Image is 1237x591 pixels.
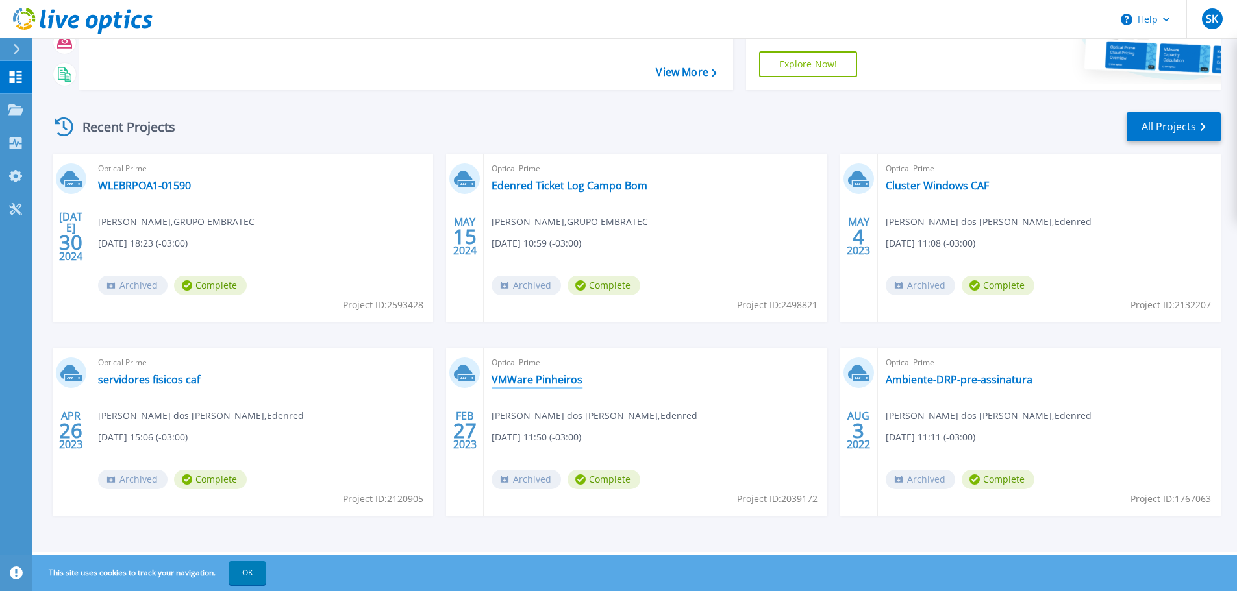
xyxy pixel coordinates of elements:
[492,276,561,295] span: Archived
[98,430,188,444] span: [DATE] 15:06 (-03:00)
[568,276,640,295] span: Complete
[50,111,193,143] div: Recent Projects
[98,409,304,423] span: [PERSON_NAME] dos [PERSON_NAME] , Edenred
[98,470,168,489] span: Archived
[492,179,647,192] a: Edenred Ticket Log Campo Bom
[453,407,477,454] div: FEB 2023
[1127,112,1221,141] a: All Projects
[886,276,955,295] span: Archived
[174,276,247,295] span: Complete
[453,425,477,436] span: 27
[492,215,648,229] span: [PERSON_NAME] , GRUPO EMBRATEC
[737,298,818,312] span: Project ID: 2498821
[453,213,477,260] div: MAY 2024
[886,215,1092,229] span: [PERSON_NAME] dos [PERSON_NAME] , Edenred
[1131,492,1211,506] span: Project ID: 1767063
[853,231,864,242] span: 4
[98,215,255,229] span: [PERSON_NAME] , GRUPO EMBRATEC
[759,51,858,77] a: Explore Now!
[174,470,247,489] span: Complete
[58,213,83,260] div: [DATE] 2024
[343,298,423,312] span: Project ID: 2593428
[98,373,200,386] a: servidores fisicos caf
[886,409,1092,423] span: [PERSON_NAME] dos [PERSON_NAME] , Edenred
[492,430,581,444] span: [DATE] 11:50 (-03:00)
[568,470,640,489] span: Complete
[492,409,697,423] span: [PERSON_NAME] dos [PERSON_NAME] , Edenred
[492,373,582,386] a: VMWare Pinheiros
[98,356,425,370] span: Optical Prime
[1131,298,1211,312] span: Project ID: 2132207
[59,425,82,436] span: 26
[886,430,975,444] span: [DATE] 11:11 (-03:00)
[846,213,871,260] div: MAY 2023
[886,162,1213,176] span: Optical Prime
[886,373,1032,386] a: Ambiente-DRP-pre-assinatura
[58,407,83,454] div: APR 2023
[59,237,82,248] span: 30
[98,276,168,295] span: Archived
[853,425,864,436] span: 3
[886,470,955,489] span: Archived
[98,236,188,250] span: [DATE] 18:23 (-03:00)
[492,162,819,176] span: Optical Prime
[492,236,581,250] span: [DATE] 10:59 (-03:00)
[36,561,266,585] span: This site uses cookies to track your navigation.
[962,276,1034,295] span: Complete
[886,356,1213,370] span: Optical Prime
[737,492,818,506] span: Project ID: 2039172
[962,470,1034,489] span: Complete
[886,179,989,192] a: Cluster Windows CAF
[846,407,871,454] div: AUG 2022
[492,356,819,370] span: Optical Prime
[886,236,975,250] span: [DATE] 11:08 (-03:00)
[1206,14,1218,24] span: SK
[492,470,561,489] span: Archived
[98,162,425,176] span: Optical Prime
[229,561,266,585] button: OK
[656,66,716,78] a: View More
[343,492,423,506] span: Project ID: 2120905
[453,231,477,242] span: 15
[98,179,191,192] a: WLEBRPOA1-01590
